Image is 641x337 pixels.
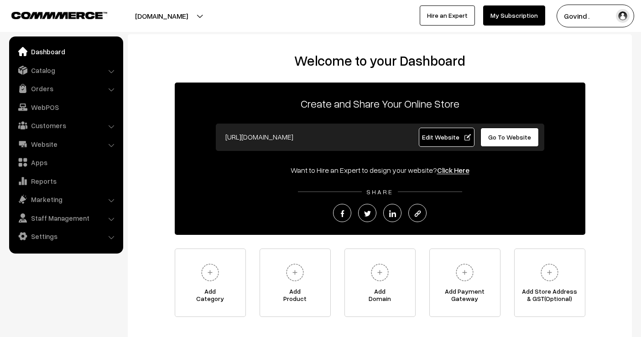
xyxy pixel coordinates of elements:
[198,260,223,285] img: plus.svg
[11,191,120,207] a: Marketing
[260,249,331,317] a: AddProduct
[537,260,562,285] img: plus.svg
[483,5,545,26] a: My Subscription
[362,188,398,196] span: SHARE
[420,5,475,26] a: Hire an Expert
[452,260,477,285] img: plus.svg
[282,260,307,285] img: plus.svg
[260,288,330,306] span: Add Product
[557,5,634,27] button: Govind .
[11,136,120,152] a: Website
[11,80,120,97] a: Orders
[103,5,220,27] button: [DOMAIN_NAME]
[616,9,630,23] img: user
[11,154,120,171] a: Apps
[175,288,245,306] span: Add Category
[488,133,531,141] span: Go To Website
[367,260,392,285] img: plus.svg
[430,288,500,306] span: Add Payment Gateway
[419,128,474,147] a: Edit Website
[345,288,415,306] span: Add Domain
[11,228,120,244] a: Settings
[11,210,120,226] a: Staff Management
[175,95,585,112] p: Create and Share Your Online Store
[11,99,120,115] a: WebPOS
[422,133,471,141] span: Edit Website
[175,165,585,176] div: Want to Hire an Expert to design your website?
[11,62,120,78] a: Catalog
[11,117,120,134] a: Customers
[437,166,469,175] a: Click Here
[11,43,120,60] a: Dashboard
[514,249,585,317] a: Add Store Address& GST(Optional)
[11,12,107,19] img: COMMMERCE
[137,52,623,69] h2: Welcome to your Dashboard
[429,249,500,317] a: Add PaymentGateway
[11,9,91,20] a: COMMMERCE
[344,249,416,317] a: AddDomain
[480,128,539,147] a: Go To Website
[515,288,585,306] span: Add Store Address & GST(Optional)
[175,249,246,317] a: AddCategory
[11,173,120,189] a: Reports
